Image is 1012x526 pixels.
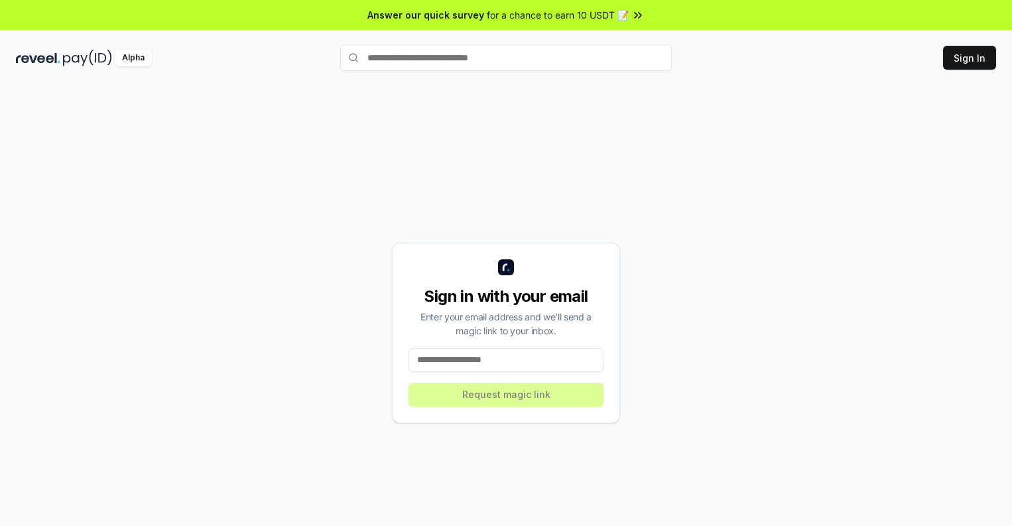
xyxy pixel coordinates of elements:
[409,310,603,338] div: Enter your email address and we’ll send a magic link to your inbox.
[63,50,112,66] img: pay_id
[115,50,152,66] div: Alpha
[16,50,60,66] img: reveel_dark
[943,46,996,70] button: Sign In
[487,8,629,22] span: for a chance to earn 10 USDT 📝
[367,8,484,22] span: Answer our quick survey
[498,259,514,275] img: logo_small
[409,286,603,307] div: Sign in with your email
